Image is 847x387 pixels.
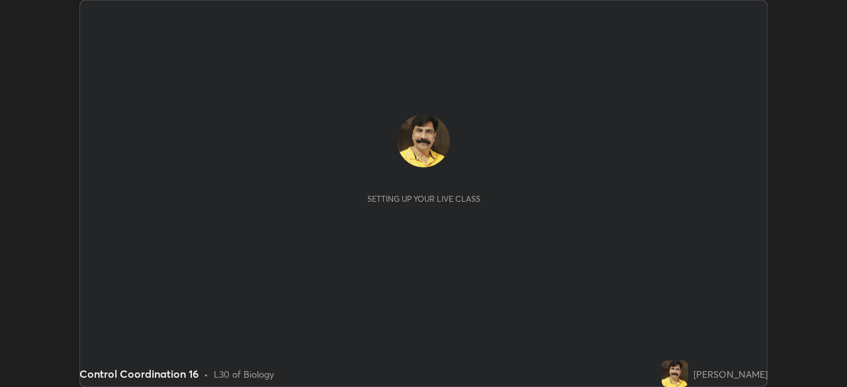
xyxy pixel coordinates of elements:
[214,367,274,381] div: L30 of Biology
[367,194,480,204] div: Setting up your live class
[662,361,688,387] img: f9415292396d47fe9738fb67822c10e9.jpg
[693,367,768,381] div: [PERSON_NAME]
[79,366,199,382] div: Control Coordination 16
[204,367,208,381] div: •
[397,114,450,167] img: f9415292396d47fe9738fb67822c10e9.jpg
